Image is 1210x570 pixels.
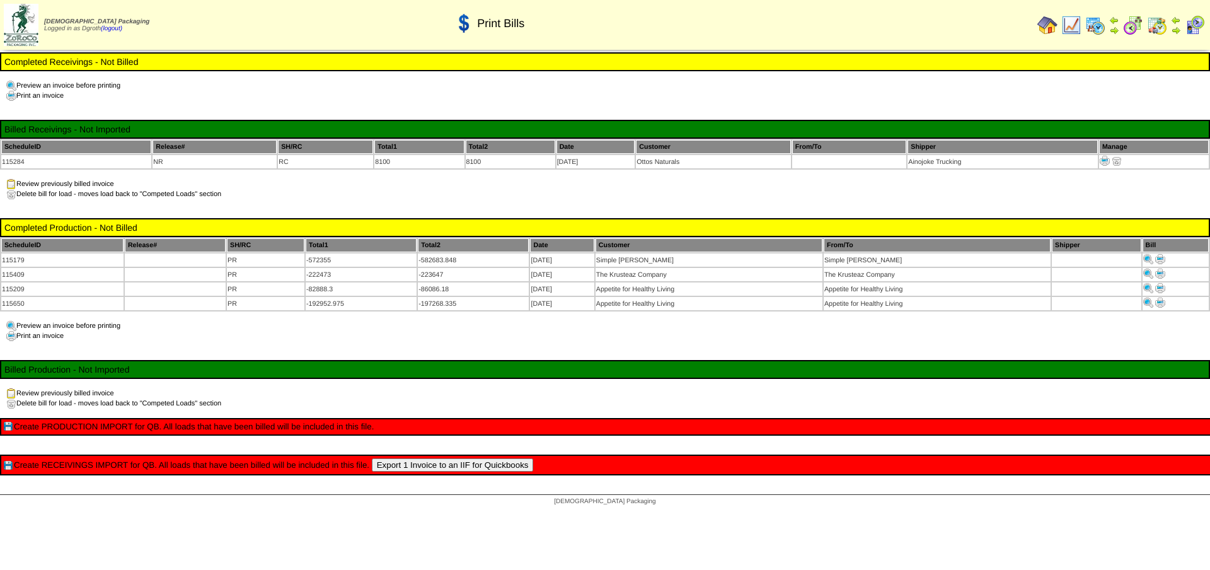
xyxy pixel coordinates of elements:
[530,253,594,267] td: [DATE]
[227,268,304,281] td: PR
[1143,283,1153,293] img: Print
[1143,238,1209,252] th: Bill
[1109,25,1119,35] img: arrowright.gif
[824,282,1051,296] td: Appetite for Healthy Living
[454,13,475,33] img: dollar.gif
[824,297,1051,310] td: Appetite for Healthy Living
[227,238,304,252] th: SH/RC
[530,297,594,310] td: [DATE]
[6,179,16,189] img: clipboard.gif
[1100,156,1110,166] img: Print
[6,321,16,331] img: preview.gif
[554,498,655,505] span: [DEMOGRAPHIC_DATA] Packaging
[227,282,304,296] td: PR
[556,155,635,168] td: [DATE]
[6,388,16,398] img: clipboard.gif
[418,253,529,267] td: -582683.848
[1052,238,1141,252] th: Shipper
[1155,298,1165,308] img: Print
[372,458,534,472] button: Export 1 Invoice to an IIF for Quickbooks
[418,297,529,310] td: -197268.335
[824,253,1051,267] td: Simple [PERSON_NAME]
[278,155,373,168] td: RC
[466,140,555,154] th: Total2
[1155,283,1165,293] img: Print
[306,268,417,281] td: -222473
[1,297,124,310] td: 115650
[596,297,822,310] td: Appetite for Healthy Living
[530,282,594,296] td: [DATE]
[1143,254,1153,264] img: Print
[4,56,1206,67] td: Completed Receivings - Not Billed
[227,253,304,267] td: PR
[1143,269,1153,279] img: Print
[1109,15,1119,25] img: arrowleft.gif
[1061,15,1081,35] img: line_graph.gif
[1171,15,1181,25] img: arrowleft.gif
[907,155,1098,168] td: Ainojoke Trucking
[1143,298,1153,308] img: Print
[306,253,417,267] td: -572355
[596,268,822,281] td: The Krusteaz Company
[1,253,124,267] td: 115179
[477,17,524,30] span: Print Bills
[278,140,373,154] th: SH/RC
[125,238,226,252] th: Release#
[4,124,1206,135] td: Billed Receivings - Not Imported
[4,222,1206,233] td: Completed Production - Not Billed
[530,268,594,281] td: [DATE]
[636,140,791,154] th: Customer
[1,155,151,168] td: 115284
[4,4,38,46] img: zoroco-logo-small.webp
[596,253,822,267] td: Simple [PERSON_NAME]
[418,282,529,296] td: -86086.18
[792,140,907,154] th: From/To
[466,155,555,168] td: 8100
[227,297,304,310] td: PR
[44,18,149,25] span: [DEMOGRAPHIC_DATA] Packaging
[596,282,822,296] td: Appetite for Healthy Living
[1185,15,1205,35] img: calendarcustomer.gif
[1037,15,1057,35] img: home.gif
[44,18,149,32] span: Logged in as Dgroth
[1147,15,1167,35] img: calendarinout.gif
[153,155,277,168] td: NR
[1099,140,1209,154] th: Manage
[306,297,417,310] td: -192952.975
[4,461,14,471] img: save.gif
[153,140,277,154] th: Release#
[907,140,1098,154] th: Shipper
[369,460,533,470] a: Export 1 Invoice to an IIF for Quickbooks
[1155,269,1165,279] img: Print
[636,155,791,168] td: Ottos Naturals
[101,25,122,32] a: (logout)
[556,140,635,154] th: Date
[6,81,16,91] img: preview.gif
[374,155,464,168] td: 8100
[418,268,529,281] td: -223647
[6,91,16,101] img: print.gif
[4,364,1206,375] td: Billed Production - Not Imported
[306,282,417,296] td: -82888.3
[6,189,16,199] img: delete.gif
[530,238,594,252] th: Date
[418,238,529,252] th: Total2
[1123,15,1143,35] img: calendarblend.gif
[1155,254,1165,264] img: Print
[6,331,16,341] img: print.gif
[596,238,822,252] th: Customer
[4,422,14,432] img: save.gif
[824,238,1051,252] th: From/To
[1112,156,1122,166] img: delete.gif
[374,140,464,154] th: Total1
[6,398,16,409] img: delete.gif
[1085,15,1105,35] img: calendarprod.gif
[1,282,124,296] td: 115209
[1171,25,1181,35] img: arrowright.gif
[1,140,151,154] th: ScheduleID
[1,268,124,281] td: 115409
[306,238,417,252] th: Total1
[824,268,1051,281] td: The Krusteaz Company
[1,238,124,252] th: ScheduleID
